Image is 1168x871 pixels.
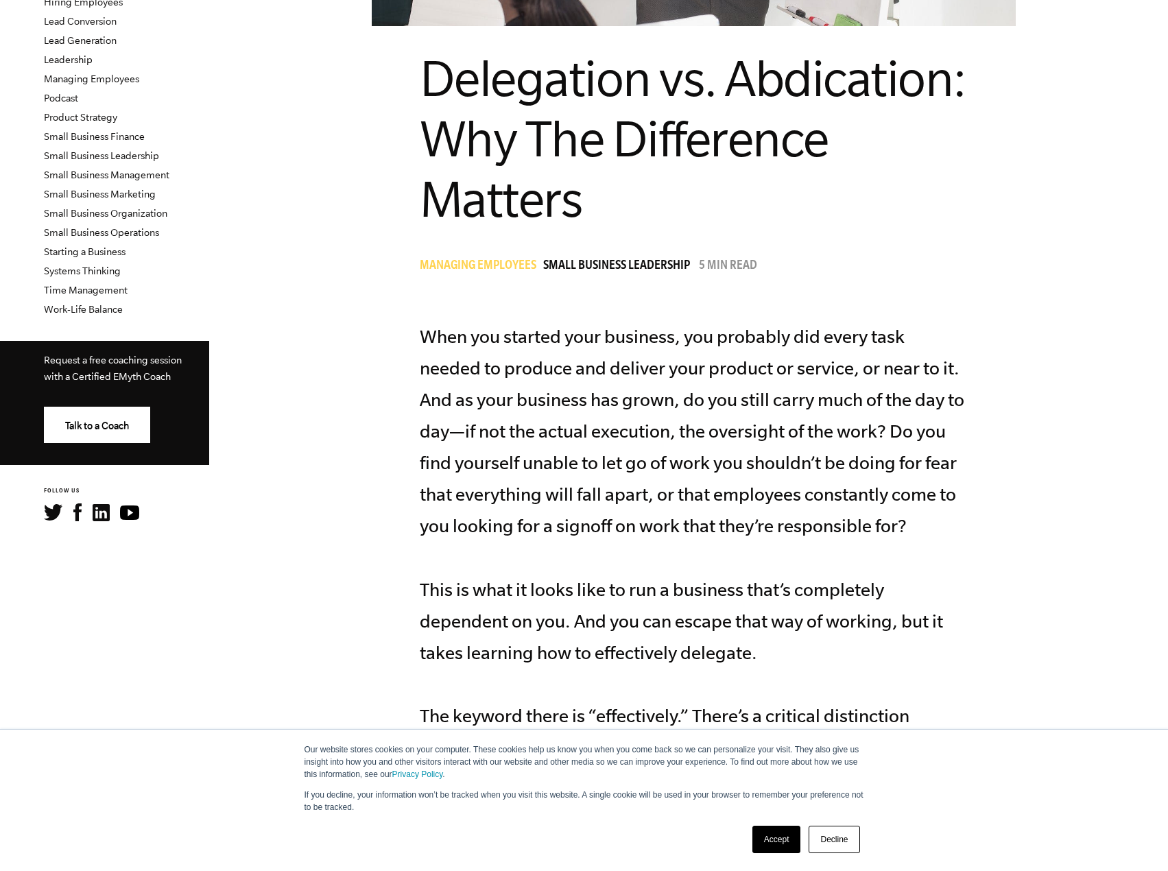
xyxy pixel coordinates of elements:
[44,73,139,84] a: Managing Employees
[44,265,121,276] a: Systems Thinking
[543,260,697,274] a: Small Business Leadership
[44,504,62,521] img: Twitter
[420,260,536,274] span: Managing Employees
[44,285,128,296] a: Time Management
[44,35,117,46] a: Lead Generation
[305,789,864,813] p: If you decline, your information won’t be tracked when you visit this website. A single cookie wi...
[44,112,117,123] a: Product Strategy
[65,420,129,431] span: Talk to a Coach
[44,189,156,200] a: Small Business Marketing
[44,487,209,496] h6: FOLLOW US
[44,304,123,315] a: Work-Life Balance
[44,407,150,443] a: Talk to a Coach
[44,352,187,385] p: Request a free coaching session with a Certified EMyth Coach
[420,50,966,227] span: Delegation vs. Abdication: Why The Difference Matters
[420,321,968,795] p: When you started your business, you probably did every task needed to produce and deliver your pr...
[120,505,139,520] img: YouTube
[44,169,169,180] a: Small Business Management
[543,260,690,274] span: Small Business Leadership
[44,93,78,104] a: Podcast
[420,260,543,274] a: Managing Employees
[44,16,117,27] a: Lead Conversion
[44,150,159,161] a: Small Business Leadership
[752,826,801,853] a: Accept
[699,260,757,274] p: 5 min read
[44,227,159,238] a: Small Business Operations
[44,54,93,65] a: Leadership
[44,246,126,257] a: Starting a Business
[809,826,859,853] a: Decline
[392,769,443,779] a: Privacy Policy
[305,743,864,780] p: Our website stores cookies on your computer. These cookies help us know you when you come back so...
[44,208,167,219] a: Small Business Organization
[93,504,110,521] img: LinkedIn
[73,503,82,521] img: Facebook
[44,131,145,142] a: Small Business Finance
